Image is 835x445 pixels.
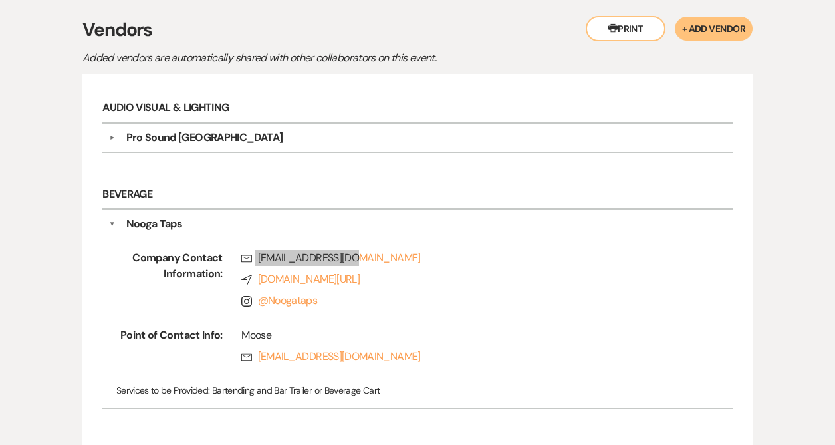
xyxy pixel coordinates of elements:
span: Company Contact Information: [116,250,223,314]
h6: Beverage [102,181,733,210]
button: + Add Vendor [675,17,753,41]
button: Print [586,16,665,41]
a: [EMAIL_ADDRESS][DOMAIN_NAME] [241,250,695,266]
span: Point of Contact Info: [116,327,223,370]
div: Moose [241,327,695,343]
div: Nooga Taps [126,216,183,232]
a: @Noogataps [258,293,318,307]
p: Added vendors are automatically shared with other collaborators on this event. [82,49,548,67]
h6: Audio Visual & Lighting [102,94,733,123]
button: ▼ [109,216,116,232]
a: [EMAIL_ADDRESS][DOMAIN_NAME] [241,349,695,365]
h3: Vendors [82,16,753,44]
div: Pro Sound [GEOGRAPHIC_DATA] [126,130,283,146]
p: Bartending and Bar Trailer or Beverage Cart [116,383,719,398]
span: Services to be Provided: [116,384,210,396]
a: [DOMAIN_NAME][URL] [241,271,695,287]
button: ▼ [104,134,120,141]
